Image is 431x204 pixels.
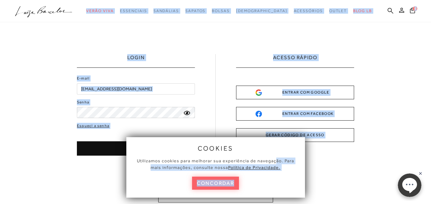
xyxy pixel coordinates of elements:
[127,54,145,67] h1: LOGIN
[256,89,335,96] div: ENTRAR COM GOOGLE
[153,5,179,17] a: categoryNavScreenReaderText
[137,158,294,170] span: Utilizamos cookies para melhorar sua experiência de navegação. Para mais informações, consulte nossa
[236,128,354,142] button: GERAR CÓDIGO DE ACESSO
[120,9,147,13] span: Essenciais
[294,9,323,13] span: Acessórios
[413,6,417,11] span: 0
[77,141,195,156] button: ENTRAR
[120,5,147,17] a: categoryNavScreenReaderText
[212,5,230,17] a: categoryNavScreenReaderText
[77,83,195,95] input: E-mail
[329,5,347,17] a: categoryNavScreenReaderText
[236,86,354,99] button: ENTRAR COM GOOGLE
[77,123,109,129] a: Esqueci a senha
[329,9,347,13] span: Outlet
[294,5,323,17] a: categoryNavScreenReaderText
[228,165,280,170] a: Política de Privacidade.
[198,145,234,152] span: cookies
[236,107,354,121] button: ENTRAR COM FACEBOOK
[153,9,179,13] span: Sandálias
[353,5,372,17] a: BLOG LB
[273,54,317,67] h2: ACESSO RÁPIDO
[408,7,417,16] button: 0
[86,5,114,17] a: categoryNavScreenReaderText
[184,110,190,115] a: ocultar senha
[256,110,335,117] div: ENTRAR COM FACEBOOK
[185,9,205,13] span: Sapatos
[236,5,287,17] a: noSubCategoriesText
[77,75,90,81] label: E-mail
[353,9,372,13] span: BLOG LB
[236,9,287,13] span: [DEMOGRAPHIC_DATA]
[192,177,239,190] button: concordar
[185,5,205,17] a: categoryNavScreenReaderText
[212,9,230,13] span: Bolsas
[86,9,114,13] span: Verão Viva
[77,99,89,105] label: Senha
